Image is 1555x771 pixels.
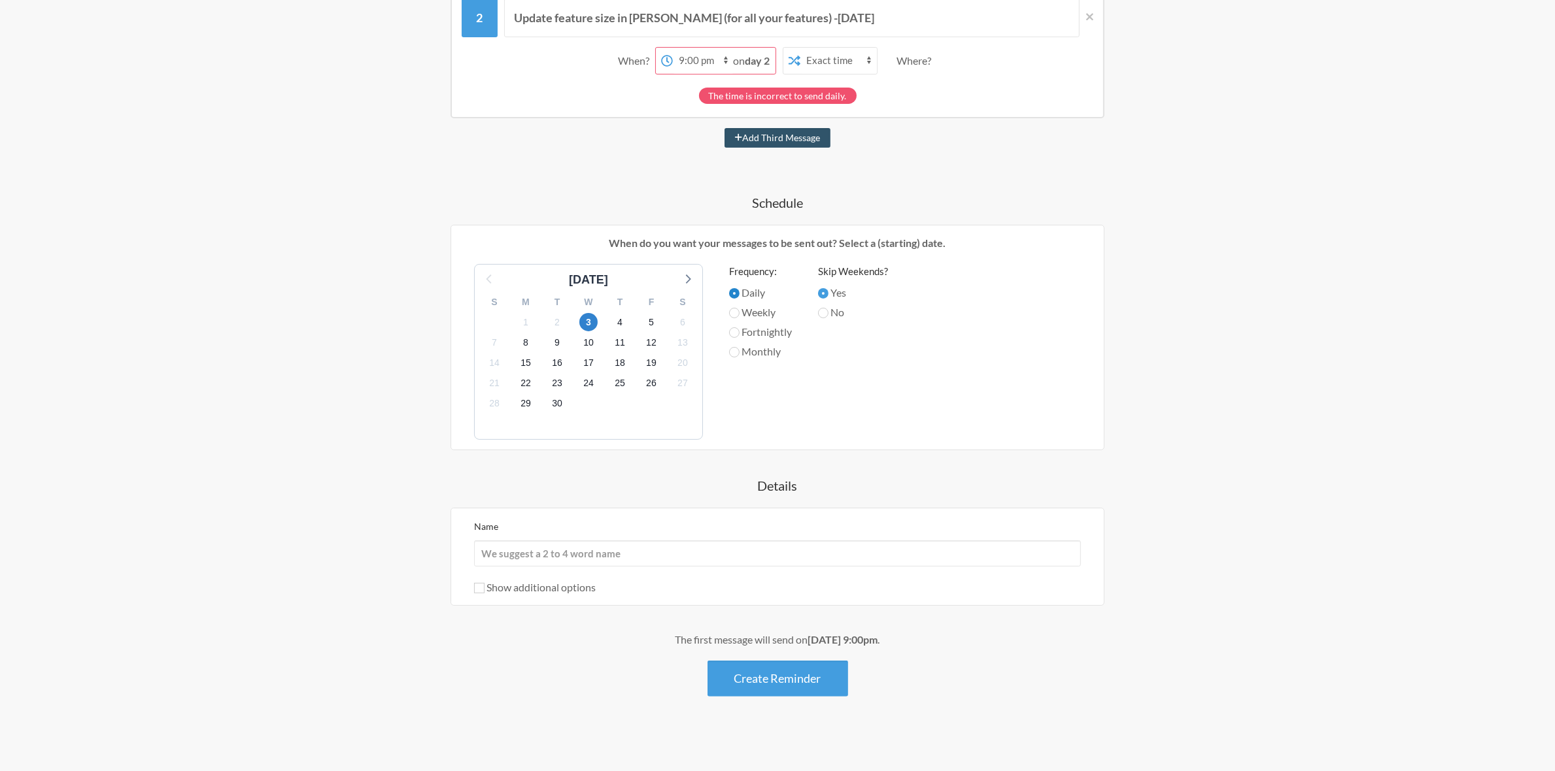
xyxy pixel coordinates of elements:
label: Weekly [729,304,792,320]
label: Skip Weekends? [818,264,888,279]
div: W [573,292,604,312]
input: Yes [818,288,829,299]
input: No [818,308,829,318]
input: Daily [729,288,740,299]
div: S [667,292,698,312]
span: Thursday, October 9, 2025 [548,333,566,352]
input: Monthly [729,347,740,357]
span: on [734,54,770,67]
input: We suggest a 2 to 4 word name [474,540,1081,566]
span: Monday, October 20, 2025 [674,354,692,372]
span: Wednesday, October 1, 2025 [517,313,535,331]
span: Tuesday, October 14, 2025 [485,354,504,372]
span: Thursday, October 30, 2025 [548,395,566,413]
label: No [818,304,888,320]
span: Saturday, October 11, 2025 [611,333,629,352]
span: Wednesday, October 29, 2025 [517,395,535,413]
button: Create Reminder [708,661,848,697]
div: The time is incorrect to send daily. [699,88,857,104]
label: Show additional options [474,581,596,593]
label: Name [474,521,498,532]
div: M [510,292,541,312]
span: Monday, October 6, 2025 [674,313,692,331]
strong: [DATE] 9:00pm [808,633,878,646]
span: Friday, October 3, 2025 [579,313,598,331]
span: Saturday, October 4, 2025 [611,313,629,331]
div: T [604,292,636,312]
label: Yes [818,285,888,301]
span: Tuesday, October 7, 2025 [485,333,504,352]
div: When? [619,47,655,74]
span: Friday, October 10, 2025 [579,333,598,352]
p: When do you want your messages to be sent out? Select a (starting) date. [461,235,1094,251]
span: Sunday, October 5, 2025 [642,313,660,331]
span: Saturday, October 18, 2025 [611,354,629,372]
label: Frequency: [729,264,792,279]
h4: Schedule [398,193,1157,212]
span: Sunday, October 19, 2025 [642,354,660,372]
strong: day 2 [745,54,770,67]
span: Monday, October 13, 2025 [674,333,692,352]
div: The first message will send on . [398,632,1157,648]
span: Thursday, October 2, 2025 [548,313,566,331]
div: S [479,292,510,312]
span: Sunday, October 26, 2025 [642,374,660,393]
label: Daily [729,285,792,301]
span: Tuesday, October 28, 2025 [485,395,504,413]
input: Show additional options [474,583,485,593]
label: Fortnightly [729,324,792,340]
span: Sunday, October 12, 2025 [642,333,660,352]
span: Tuesday, October 21, 2025 [485,374,504,393]
input: Weekly [729,308,740,318]
h4: Details [398,476,1157,495]
label: Monthly [729,344,792,359]
div: [DATE] [564,271,613,289]
span: Thursday, October 23, 2025 [548,374,566,393]
button: Add Third Message [725,128,830,148]
span: Wednesday, October 22, 2025 [517,374,535,393]
div: T [541,292,573,312]
span: Monday, October 27, 2025 [674,374,692,393]
div: Where? [897,47,937,74]
span: Saturday, October 25, 2025 [611,374,629,393]
span: Thursday, October 16, 2025 [548,354,566,372]
span: Friday, October 24, 2025 [579,374,598,393]
div: F [636,292,667,312]
span: Wednesday, October 8, 2025 [517,333,535,352]
span: Wednesday, October 15, 2025 [517,354,535,372]
input: Fortnightly [729,327,740,338]
span: Friday, October 17, 2025 [579,354,598,372]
